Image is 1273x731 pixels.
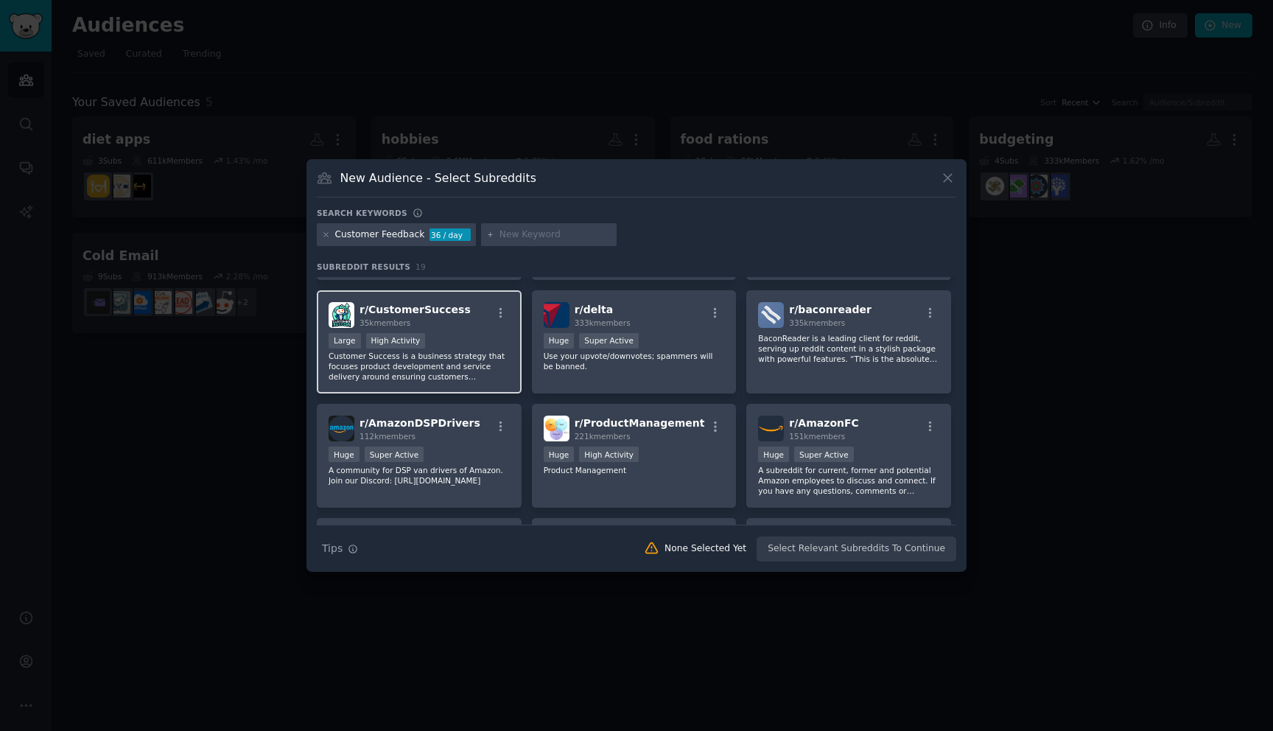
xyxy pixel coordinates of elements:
[789,304,872,315] span: r/ baconreader
[499,228,611,242] input: New Keyword
[360,417,480,429] span: r/ AmazonDSPDrivers
[544,416,569,441] img: ProductManagement
[579,333,639,349] div: Super Active
[429,228,471,242] div: 36 / day
[329,465,510,486] p: A community for DSP van drivers of Amazon. Join our Discord: [URL][DOMAIN_NAME]
[322,541,343,556] span: Tips
[329,333,361,349] div: Large
[579,447,639,462] div: High Activity
[544,351,725,371] p: Use your upvote/downvotes; spammers will be banned.
[366,333,426,349] div: High Activity
[575,432,631,441] span: 221k members
[317,208,407,218] h3: Search keywords
[789,417,858,429] span: r/ AmazonFC
[544,447,575,462] div: Huge
[365,447,424,462] div: Super Active
[758,333,939,364] p: BaconReader is a leading client for reddit, serving up reddit content in a stylish package with p...
[664,542,746,556] div: None Selected Yet
[544,302,569,328] img: delta
[317,536,363,562] button: Tips
[575,304,614,315] span: r/ delta
[794,447,854,462] div: Super Active
[340,170,536,186] h3: New Audience - Select Subreddits
[360,304,471,315] span: r/ CustomerSuccess
[329,416,354,441] img: AmazonDSPDrivers
[758,447,789,462] div: Huge
[758,416,784,441] img: AmazonFC
[415,262,426,271] span: 19
[789,318,845,327] span: 335k members
[544,333,575,349] div: Huge
[329,351,510,382] p: Customer Success is a business strategy that focuses product development and service delivery aro...
[335,228,425,242] div: Customer Feedback
[544,465,725,475] p: Product Management
[329,302,354,328] img: CustomerSuccess
[758,465,939,496] p: A subreddit for current, former and potential Amazon employees to discuss and connect. If you hav...
[575,417,705,429] span: r/ ProductManagement
[575,318,631,327] span: 333k members
[360,318,410,327] span: 35k members
[317,262,410,272] span: Subreddit Results
[758,302,784,328] img: baconreader
[789,432,845,441] span: 151k members
[360,432,415,441] span: 112k members
[329,447,360,462] div: Huge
